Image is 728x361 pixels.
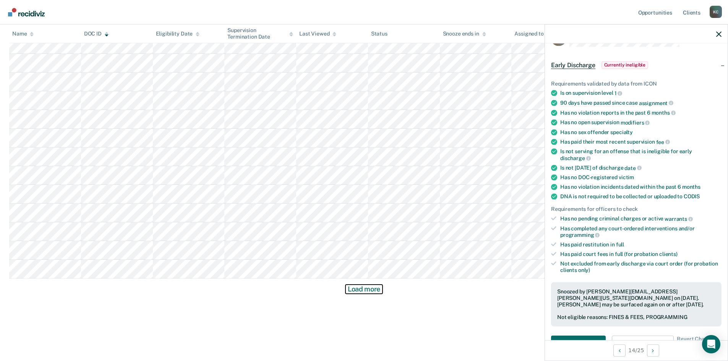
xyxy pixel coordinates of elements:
span: specialty [610,129,633,135]
button: Next Opportunity [647,344,659,356]
div: Supervision Termination Date [227,27,293,40]
span: modifiers [621,119,650,125]
button: Navigate to form [551,336,606,351]
div: Is not [DATE] of discharge [560,164,722,171]
button: Load more [345,285,383,294]
span: only) [578,267,590,273]
span: assignment [639,100,673,106]
span: discharge [560,155,591,161]
div: Snooze ends in [443,31,486,37]
div: Last Viewed [299,31,336,37]
div: Early DischargeCurrently ineligible [545,53,728,77]
span: Revert Changes [677,336,717,351]
div: Assigned to [514,31,550,37]
div: Status [371,31,388,37]
img: Recidiviz [8,8,45,16]
span: months [652,110,676,116]
span: Currently ineligible [602,61,649,69]
div: Has no pending criminal charges or active [560,215,722,222]
div: Has paid restitution in [560,241,722,248]
div: Has no violation reports in the past 6 [560,109,722,116]
div: Is not serving for an offense that is ineligible for early [560,148,722,161]
div: Has completed any court-ordered interventions and/or [560,225,722,238]
div: K C [710,6,722,18]
span: Early Discharge [551,61,595,69]
div: DOC ID [84,31,109,37]
span: date [624,165,641,171]
div: Is on supervision level [560,90,722,97]
span: victim [619,174,634,180]
a: Navigate to form link [551,336,609,351]
span: fee [656,139,670,145]
span: warrants [665,215,693,222]
div: Requirements for officers to check [551,206,722,212]
span: full [616,241,624,248]
div: Has paid their most recent supervision [560,138,722,145]
div: Not excluded from early discharge via court order (for probation clients [560,260,722,273]
span: CODIS [684,193,700,199]
button: Update Eligibility [612,336,674,351]
div: Not eligible reasons: FINES & FEES, PROGRAMMING [557,314,715,321]
div: DNA is not required to be collected or uploaded to [560,193,722,200]
div: Has no violation incidents dated within the past 6 [560,184,722,190]
div: Name [12,31,34,37]
div: Has no DOC-registered [560,174,722,181]
span: 1 [615,90,623,96]
div: 90 days have passed since case [560,99,722,106]
div: Snoozed by [PERSON_NAME][EMAIL_ADDRESS][PERSON_NAME][US_STATE][DOMAIN_NAME] on [DATE]. [PERSON_NA... [557,288,715,308]
div: Has no open supervision [560,119,722,126]
div: 14 / 25 [545,340,728,360]
span: clients) [659,251,678,257]
div: Has no sex offender [560,129,722,135]
span: programming [560,232,600,238]
button: Previous Opportunity [613,344,626,356]
span: months [682,184,700,190]
div: Requirements validated by data from ICON [551,80,722,87]
div: Eligibility Date [156,31,200,37]
button: Profile dropdown button [710,6,722,18]
div: Open Intercom Messenger [702,335,720,353]
div: Has paid court fees in full (for probation [560,251,722,257]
